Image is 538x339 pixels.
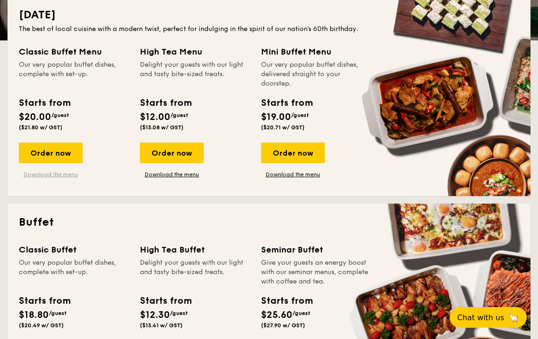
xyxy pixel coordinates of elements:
span: 🦙 [508,312,519,323]
span: /guest [291,112,309,118]
div: Order now [261,142,325,163]
span: $19.00 [261,111,291,123]
div: High Tea Menu [140,45,250,58]
div: Our very popular buffet dishes, complete with set-up. [19,258,129,286]
span: /guest [49,310,67,316]
div: Classic Buffet Menu [19,45,129,58]
div: Starts from [140,294,191,308]
span: /guest [51,112,69,118]
div: Mini Buffet Menu [261,45,371,58]
h2: Buffet [19,215,519,230]
div: High Tea Buffet [140,243,250,256]
a: Download the menu [140,171,204,178]
span: Chat with us [457,313,504,322]
span: /guest [170,310,188,316]
div: Our very popular buffet dishes, complete with set-up. [19,60,129,88]
div: Our very popular buffet dishes, delivered straight to your doorstep. [261,60,371,88]
div: Classic Buffet [19,243,129,256]
div: Order now [19,142,83,163]
div: Order now [140,142,204,163]
span: /guest [170,112,188,118]
div: Starts from [261,96,312,110]
span: ($27.90 w/ GST) [261,322,305,329]
span: ($21.80 w/ GST) [19,124,62,131]
span: $20.00 [19,111,51,123]
span: /guest [292,310,310,316]
span: ($20.49 w/ GST) [19,322,64,329]
div: Starts from [140,96,191,110]
h2: [DATE] [19,8,519,23]
div: Give your guests an energy boost with our seminar menus, complete with coffee and tea. [261,258,371,286]
a: Download the menu [19,171,83,178]
span: ($13.41 w/ GST) [140,322,183,329]
span: $12.30 [140,309,170,321]
a: Download the menu [261,171,325,178]
div: The best of local cuisine with a modern twist, perfect for indulging in the spirit of our nation’... [19,24,519,34]
div: Delight your guests with our light and tasty bite-sized treats. [140,60,250,88]
div: Seminar Buffet [261,243,371,256]
button: Chat with us🦙 [450,307,527,328]
span: $12.00 [140,111,170,123]
div: Starts from [261,294,312,308]
div: Starts from [19,294,70,308]
div: Starts from [19,96,70,110]
span: $18.80 [19,309,49,321]
div: Delight your guests with our light and tasty bite-sized treats. [140,258,250,286]
span: ($20.71 w/ GST) [261,124,305,131]
span: ($13.08 w/ GST) [140,124,184,131]
span: $25.60 [261,309,292,321]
